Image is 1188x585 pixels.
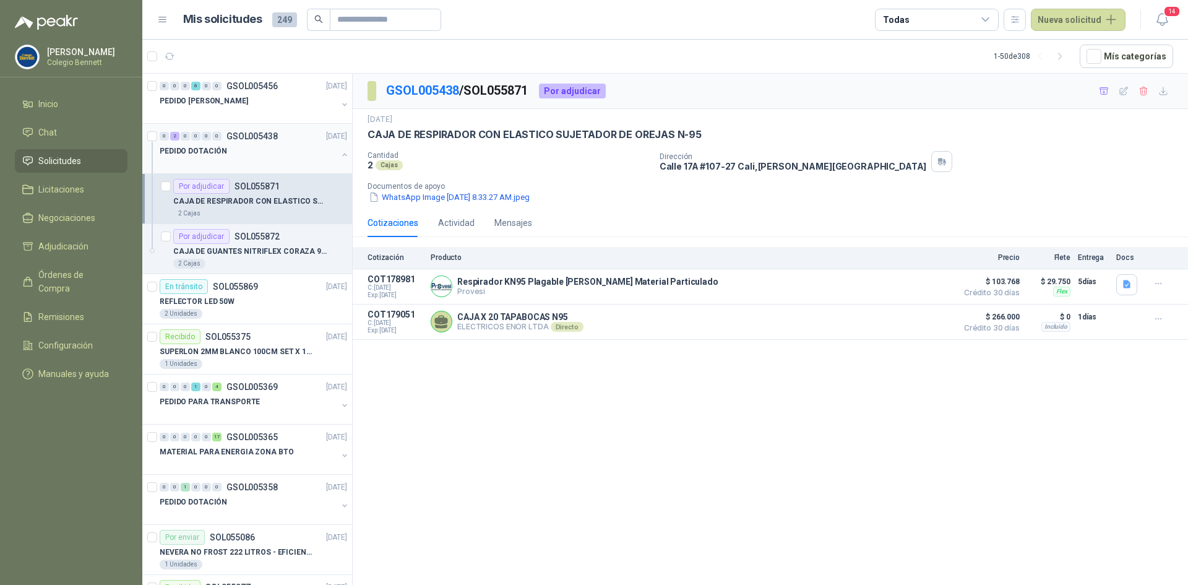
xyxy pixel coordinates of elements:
a: 0 0 0 0 0 17 GSOL005365[DATE] MATERIAL PARA ENERGIA ZONA BTO [160,430,350,469]
div: 0 [202,483,211,492]
a: Chat [15,121,127,144]
span: Crédito 30 días [958,289,1020,297]
p: SOL055872 [235,232,280,241]
span: Adjudicación [38,240,88,253]
div: Recibido [160,329,200,344]
p: PEDIDO DOTACIÓN [160,145,227,157]
div: 0 [160,82,169,90]
p: $ 0 [1027,310,1070,324]
span: Configuración [38,339,93,352]
span: C: [DATE] [368,319,423,327]
div: 4 [212,383,222,391]
a: GSOL005438 [386,83,459,98]
div: 0 [181,82,190,90]
p: [DATE] [326,482,347,493]
a: Órdenes de Compra [15,263,127,300]
a: Remisiones [15,305,127,329]
span: Órdenes de Compra [38,268,116,295]
p: Cantidad [368,151,650,160]
span: 14 [1163,6,1181,17]
p: Calle 17A #107-27 Cali , [PERSON_NAME][GEOGRAPHIC_DATA] [660,161,927,171]
p: 5 días [1078,274,1109,289]
p: [DATE] [326,281,347,293]
div: Cotizaciones [368,216,418,230]
div: Directo [551,322,583,332]
p: SUPERLON 2MM BLANCO 100CM SET X 150 METROS [160,346,314,358]
span: search [314,15,323,24]
div: 0 [202,383,211,391]
span: Remisiones [38,310,84,324]
span: $ 103.768 [958,274,1020,289]
div: 0 [181,383,190,391]
p: GSOL005438 [226,132,278,141]
span: Inicio [38,97,58,111]
div: Por enviar [160,530,205,545]
div: 0 [160,132,169,141]
div: 0 [202,433,211,441]
div: 0 [202,132,211,141]
p: CAJA DE GUANTES NITRIFLEX CORAZA 9/L [173,246,327,258]
p: [DATE] [368,114,392,126]
p: Docs [1116,253,1141,262]
span: Licitaciones [38,183,84,196]
div: 1 Unidades [160,359,202,369]
div: 0 [170,383,179,391]
p: MATERIAL PARA ENERGIA ZONA BTO [160,446,293,458]
p: REFLECTOR LED 50W [160,296,235,308]
a: Por enviarSOL055086[DATE] NEVERA NO FROST 222 LITROS - EFICIENCIA ENERGETICA A1 Unidades [142,525,352,575]
img: Company Logo [15,45,39,69]
button: Nueva solicitud [1031,9,1126,31]
p: Precio [958,253,1020,262]
div: 0 [181,433,190,441]
div: 0 [191,483,200,492]
div: 0 [160,483,169,492]
div: 0 [181,132,190,141]
span: $ 266.000 [958,310,1020,324]
div: 0 [170,483,179,492]
span: 249 [272,12,297,27]
a: 0 0 0 6 0 0 GSOL005456[DATE] PEDIDO [PERSON_NAME] [160,79,350,118]
span: Solicitudes [38,154,81,168]
p: [DATE] [326,431,347,443]
div: 6 [191,82,200,90]
p: [DATE] [326,381,347,393]
div: 1 [191,383,200,391]
div: 0 [212,483,222,492]
p: [DATE] [326,80,347,92]
div: Incluido [1041,322,1070,332]
p: GSOL005358 [226,483,278,492]
div: 0 [170,82,179,90]
p: [DATE] [326,331,347,343]
div: 0 [212,82,222,90]
a: En tránsitoSOL055869[DATE] REFLECTOR LED 50W2 Unidades [142,274,352,324]
span: Crédito 30 días [958,324,1020,332]
p: SOL055869 [213,282,258,291]
div: 0 [191,132,200,141]
h1: Mis solicitudes [183,11,262,28]
p: SOL055086 [210,533,255,542]
p: $ 29.750 [1027,274,1070,289]
div: 0 [191,433,200,441]
span: Negociaciones [38,211,95,225]
div: 1 [181,483,190,492]
a: 0 2 0 0 0 0 GSOL005438[DATE] PEDIDO DOTACIÓN [160,129,350,168]
p: [DATE] [326,532,347,544]
div: Por adjudicar [173,229,230,244]
div: 1 - 50 de 308 [994,46,1070,66]
p: Documentos de apoyo [368,182,1183,191]
div: 0 [170,433,179,441]
p: CAJA DE RESPIRADOR CON ELASTICO SUJETADOR DE OREJAS N-95 [368,128,702,141]
a: Negociaciones [15,206,127,230]
p: NEVERA NO FROST 222 LITROS - EFICIENCIA ENERGETICA A [160,547,314,558]
p: ELECTRICOS ENOR LTDA [457,322,583,332]
div: 2 Cajas [173,209,205,219]
p: CAJA X 20 TAPABOCAS N95 [457,312,583,322]
a: RecibidoSOL055375[DATE] SUPERLON 2MM BLANCO 100CM SET X 150 METROS1 Unidades [142,324,352,375]
button: Mís categorías [1080,45,1173,68]
img: Logo peakr [15,15,78,30]
button: 14 [1151,9,1173,31]
div: 0 [212,132,222,141]
span: C: [DATE] [368,284,423,292]
a: Adjudicación [15,235,127,258]
p: [DATE] [326,131,347,142]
